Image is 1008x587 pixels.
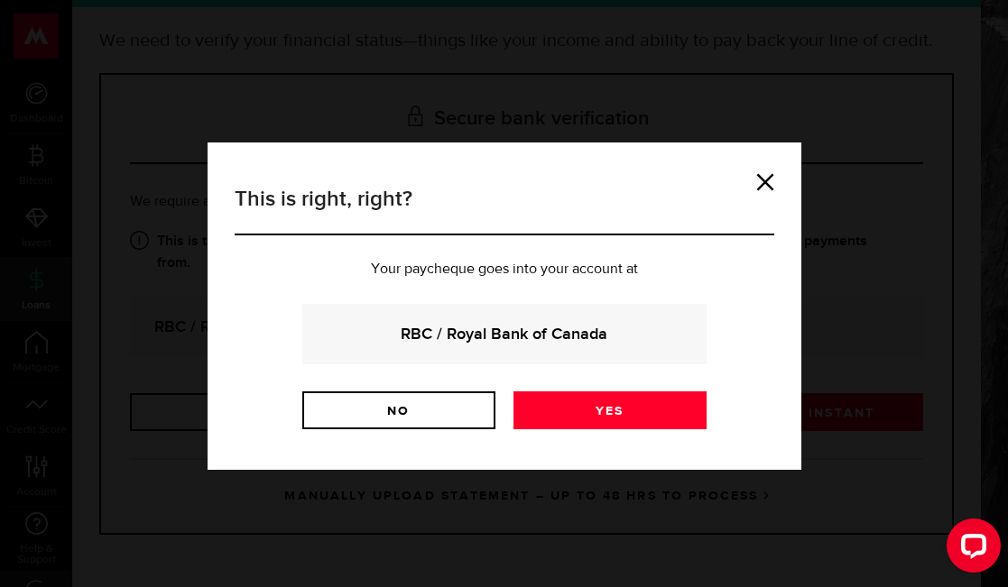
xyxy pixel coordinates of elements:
[235,183,774,235] h3: This is right, right?
[932,511,1008,587] iframe: LiveChat chat widget
[327,322,682,346] strong: RBC / Royal Bank of Canada
[235,262,774,277] p: Your paycheque goes into your account at
[302,391,495,429] a: No
[513,391,707,429] a: Yes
